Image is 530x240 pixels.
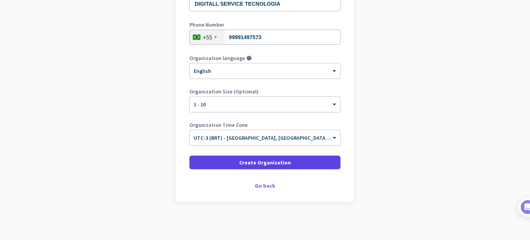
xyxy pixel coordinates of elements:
[189,156,341,169] button: Create Organization
[189,55,245,61] label: Organization language
[189,183,341,188] div: Go back
[189,122,341,128] label: Organization Time Zone
[203,33,212,41] div: +55
[246,55,252,61] i: help
[239,159,291,166] span: Create Organization
[189,89,341,94] label: Organization Size (Optional)
[189,22,341,27] label: Phone Number
[189,30,341,45] input: 11 2345-6789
